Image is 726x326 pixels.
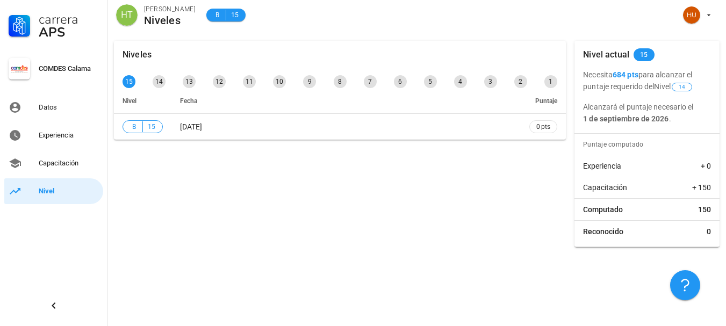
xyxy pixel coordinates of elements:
[180,97,197,105] span: Fecha
[303,75,316,88] div: 9
[4,150,103,176] a: Capacitación
[4,122,103,148] a: Experiencia
[424,75,437,88] div: 5
[701,161,711,171] span: + 0
[116,4,138,26] div: avatar
[454,75,467,88] div: 4
[544,75,557,88] div: 1
[521,88,566,114] th: Puntaje
[583,69,711,92] p: Necesita para alcanzar el puntaje requerido del
[243,75,256,88] div: 11
[583,182,627,193] span: Capacitación
[39,187,99,195] div: Nivel
[39,103,99,112] div: Datos
[4,178,103,204] a: Nivel
[183,75,196,88] div: 13
[579,134,720,155] div: Puntaje computado
[698,204,711,215] span: 150
[130,121,138,132] span: B
[144,4,196,15] div: [PERSON_NAME]
[39,131,99,140] div: Experiencia
[484,75,497,88] div: 3
[231,10,239,20] span: 15
[683,6,700,24] div: avatar
[39,26,99,39] div: APS
[583,226,623,237] span: Reconocido
[123,41,152,69] div: Niveles
[613,70,638,79] b: 684 pts
[4,95,103,120] a: Datos
[583,101,711,125] p: Alcanzará el puntaje necesario el .
[640,48,648,61] span: 15
[535,97,557,105] span: Puntaje
[583,41,629,69] div: Nivel actual
[583,204,623,215] span: Computado
[583,161,621,171] span: Experiencia
[180,122,202,131] span: [DATE]
[536,121,550,132] span: 0 pts
[364,75,377,88] div: 7
[121,4,132,26] span: HT
[144,15,196,26] div: Niveles
[213,10,221,20] span: B
[273,75,286,88] div: 10
[123,97,136,105] span: Nivel
[679,83,685,91] span: 14
[153,75,166,88] div: 14
[692,182,711,193] span: + 150
[394,75,407,88] div: 6
[707,226,711,237] span: 0
[147,121,156,132] span: 15
[654,82,693,91] span: Nivel
[39,159,99,168] div: Capacitación
[514,75,527,88] div: 2
[114,88,171,114] th: Nivel
[39,64,99,73] div: COMDES Calama
[123,75,135,88] div: 15
[334,75,347,88] div: 8
[583,114,669,123] b: 1 de septiembre de 2026
[171,88,521,114] th: Fecha
[39,13,99,26] div: Carrera
[213,75,226,88] div: 12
